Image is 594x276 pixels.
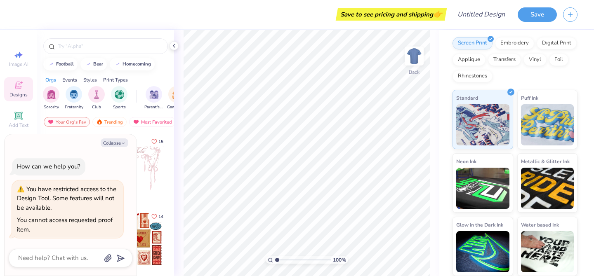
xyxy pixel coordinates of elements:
div: bear [93,62,103,66]
div: You have restricted access to the Design Tool. Some features will not be available. [17,185,116,212]
img: trend_line.gif [85,62,92,67]
span: Sports [113,104,126,110]
img: Back [406,48,422,64]
div: You cannot access requested proof item. [17,216,113,234]
div: Most Favorited [129,117,176,127]
span: Metallic & Glitter Ink [521,157,570,166]
div: Save to see pricing and shipping [338,8,445,21]
span: 15 [158,140,163,144]
span: Puff Ink [521,94,538,102]
img: most_fav.gif [47,119,54,125]
button: filter button [144,86,163,110]
span: Fraternity [65,104,83,110]
img: trending.gif [96,119,103,125]
span: 100 % [333,256,346,264]
div: How can we help you? [17,162,80,171]
div: Applique [453,54,486,66]
div: homecoming [123,62,151,66]
input: Try "Alpha" [57,42,163,50]
span: 14 [158,215,163,219]
span: Image AI [9,61,28,68]
div: Print Types [103,76,128,84]
div: filter for Game Day [167,86,186,110]
button: filter button [111,86,127,110]
button: Like [148,211,167,222]
span: Designs [9,91,28,98]
div: Foil [549,54,568,66]
div: filter for Sorority [43,86,59,110]
button: filter button [43,86,59,110]
img: Club Image [92,90,101,99]
div: Trending [92,117,127,127]
div: Screen Print [453,37,493,49]
img: trend_line.gif [48,62,54,67]
img: Game Day Image [172,90,181,99]
div: Transfers [488,54,521,66]
span: Glow in the Dark Ink [456,220,503,229]
button: filter button [65,86,83,110]
div: Events [62,76,77,84]
img: Parent's Weekend Image [149,90,159,99]
button: Like [148,136,167,147]
button: filter button [167,86,186,110]
button: football [43,58,78,70]
img: Sorority Image [47,90,56,99]
span: Water based Ink [521,220,559,229]
button: filter button [88,86,105,110]
img: trend_line.gif [114,62,121,67]
button: homecoming [110,58,155,70]
div: Styles [83,76,97,84]
img: Glow in the Dark Ink [456,231,509,272]
button: Save [518,7,557,22]
div: filter for Fraternity [65,86,83,110]
div: Vinyl [523,54,547,66]
img: Sports Image [115,90,124,99]
div: Rhinestones [453,70,493,82]
div: filter for Parent's Weekend [144,86,163,110]
div: Digital Print [537,37,577,49]
img: Fraternity Image [69,90,78,99]
span: Sorority [44,104,59,110]
div: filter for Club [88,86,105,110]
div: Back [409,68,420,76]
span: Add Text [9,122,28,129]
span: 👉 [433,9,442,19]
img: Puff Ink [521,104,574,145]
span: Game Day [167,104,186,110]
div: Your Org's Fav [44,117,90,127]
img: Neon Ink [456,168,509,209]
div: Orgs [45,76,56,84]
img: Metallic & Glitter Ink [521,168,574,209]
span: Standard [456,94,478,102]
button: Collapse [101,138,128,147]
span: Club [92,104,101,110]
img: most_fav.gif [133,119,139,125]
img: Water based Ink [521,231,574,272]
img: Standard [456,104,509,145]
span: Neon Ink [456,157,476,166]
button: bear [80,58,107,70]
div: Embroidery [495,37,534,49]
input: Untitled Design [451,6,511,23]
div: filter for Sports [111,86,127,110]
span: Parent's Weekend [144,104,163,110]
div: football [56,62,74,66]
